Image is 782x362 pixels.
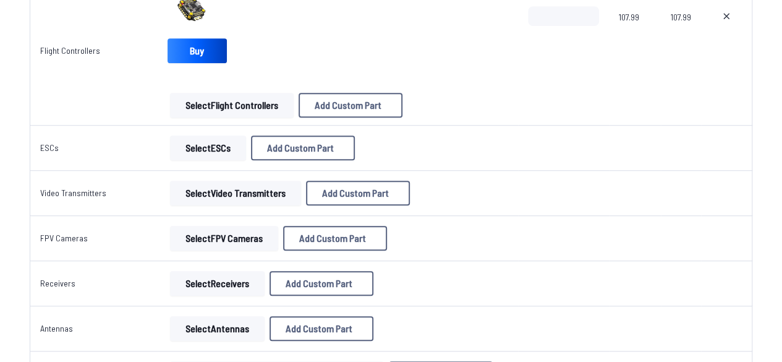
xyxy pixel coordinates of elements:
button: Add Custom Part [283,226,387,251]
button: Add Custom Part [270,271,373,296]
button: Add Custom Part [270,316,373,341]
button: SelectReceivers [170,271,265,296]
span: Add Custom Part [286,278,352,288]
button: SelectVideo Transmitters [170,181,301,205]
button: Add Custom Part [306,181,410,205]
a: SelectReceivers [168,271,267,296]
a: Antennas [40,323,73,334]
a: FPV Cameras [40,233,88,243]
button: SelectFlight Controllers [170,93,294,118]
button: SelectESCs [170,136,246,160]
button: SelectAntennas [170,316,265,341]
a: SelectVideo Transmitters [168,181,304,205]
span: Add Custom Part [322,188,389,198]
a: SelectAntennas [168,316,267,341]
a: Buy [168,38,227,63]
span: 107.99 [619,6,651,66]
a: SelectESCs [168,136,249,160]
button: SelectFPV Cameras [170,226,278,251]
span: 107.99 [671,6,691,66]
span: Add Custom Part [299,233,366,243]
a: SelectFlight Controllers [168,93,296,118]
a: SelectFPV Cameras [168,226,281,251]
button: Add Custom Part [251,136,355,160]
a: Video Transmitters [40,187,106,198]
button: Add Custom Part [299,93,402,118]
span: Add Custom Part [267,143,334,153]
span: Add Custom Part [315,100,381,110]
span: Add Custom Part [286,324,352,334]
a: Receivers [40,278,75,288]
a: ESCs [40,142,59,153]
a: Flight Controllers [40,45,100,56]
